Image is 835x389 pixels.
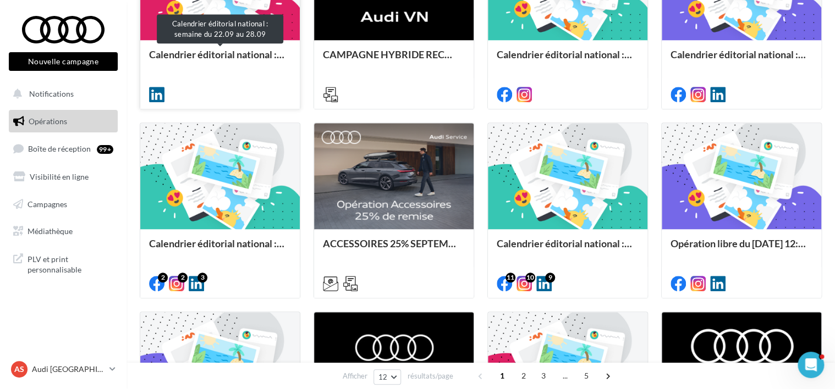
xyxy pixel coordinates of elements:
[493,367,511,385] span: 1
[158,273,168,282] div: 2
[7,220,120,243] a: Médiathèque
[7,193,120,216] a: Campagnes
[323,49,465,71] div: CAMPAGNE HYBRIDE RECHARGEABLE
[7,247,120,280] a: PLV et print personnalisable
[7,82,116,105] button: Notifications
[97,145,113,154] div: 99+
[9,359,118,380] a: AS Audi [GEOGRAPHIC_DATA]
[28,144,91,153] span: Boîte de réception
[378,373,388,381] span: 12
[149,238,291,260] div: Calendrier éditorial national : du 02.09 au 15.09
[28,252,113,275] span: PLV et print personnalisable
[671,49,812,71] div: Calendrier éditorial national : semaine du 08.09 au 14.09
[30,172,89,181] span: Visibilité en ligne
[7,137,120,160] a: Boîte de réception99+
[323,238,465,260] div: ACCESSOIRES 25% SEPTEMBRE - AUDI SERVICE
[29,89,74,98] span: Notifications
[7,110,120,133] a: Opérations
[545,273,555,282] div: 9
[671,238,812,260] div: Opération libre du [DATE] 12:06
[506,273,515,282] div: 11
[28,226,73,236] span: Médiathèque
[149,49,291,71] div: Calendrier éditorial national : semaine du 22.09 au 28.09
[497,49,639,71] div: Calendrier éditorial national : semaine du 15.09 au 21.09
[32,364,105,375] p: Audi [GEOGRAPHIC_DATA]
[29,116,67,126] span: Opérations
[197,273,207,282] div: 3
[556,367,574,385] span: ...
[525,273,535,282] div: 10
[798,352,824,378] iframe: Intercom live chat
[7,165,120,188] a: Visibilité en ligne
[497,238,639,260] div: Calendrier éditorial national : du 02.09 au 09.09
[343,371,367,381] span: Afficher
[373,369,402,385] button: 12
[178,273,188,282] div: 2
[515,367,532,385] span: 2
[9,52,118,71] button: Nouvelle campagne
[535,367,552,385] span: 3
[578,367,595,385] span: 5
[157,14,283,43] div: Calendrier éditorial national : semaine du 22.09 au 28.09
[407,371,453,381] span: résultats/page
[28,199,67,208] span: Campagnes
[14,364,24,375] span: AS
